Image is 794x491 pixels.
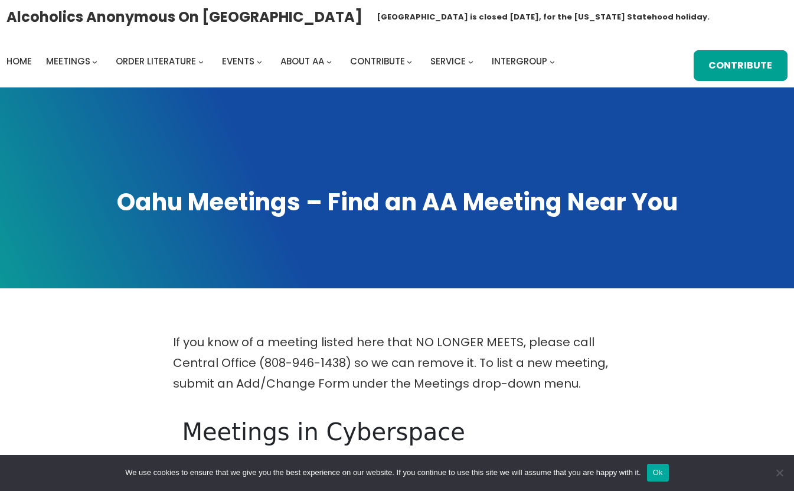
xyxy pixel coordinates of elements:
a: Service [430,53,466,70]
span: Events [222,55,254,67]
a: Intergroup [492,53,547,70]
button: Intergroup submenu [550,58,555,64]
a: About AA [280,53,324,70]
button: Contribute submenu [407,58,412,64]
button: Ok [647,464,669,482]
p: If you know of a meeting listed here that NO LONGER MEETS, please call Central Office (808-946-14... [173,332,622,394]
span: We use cookies to ensure that we give you the best experience on our website. If you continue to ... [125,467,641,479]
span: Meetings [46,55,90,67]
button: Order Literature submenu [198,58,204,64]
span: Intergroup [492,55,547,67]
span: No [773,467,785,479]
button: Service submenu [468,58,473,64]
span: Contribute [350,55,405,67]
a: Events [222,53,254,70]
h1: [GEOGRAPHIC_DATA] is closed [DATE], for the [US_STATE] Statehood holiday. [377,11,710,23]
h1: Oahu Meetings – Find an AA Meeting Near You [12,186,782,219]
h1: Meetings in Cyberspace [182,418,612,446]
span: Service [430,55,466,67]
span: About AA [280,55,324,67]
span: Order Literature [116,55,196,67]
a: Home [6,53,32,70]
button: About AA submenu [326,58,332,64]
a: Contribute [350,53,405,70]
a: Meetings [46,53,90,70]
a: Contribute [694,50,788,81]
button: Meetings submenu [92,58,97,64]
nav: Intergroup [6,53,559,70]
span: Home [6,55,32,67]
button: Events submenu [257,58,262,64]
a: Alcoholics Anonymous on [GEOGRAPHIC_DATA] [6,4,362,30]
